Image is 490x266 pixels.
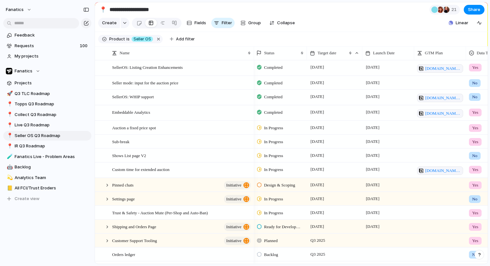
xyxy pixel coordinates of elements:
div: 📍 [99,5,107,14]
span: Custom time for extended auction [112,165,169,173]
div: 📒 [7,185,11,192]
span: [DATE] [364,79,381,87]
span: Topps Q3 Roadmap [15,101,89,107]
button: initiative [224,223,251,231]
span: Backlog [264,251,278,258]
a: [DOMAIN_NAME][URL] [417,166,463,175]
button: Share [464,5,484,15]
span: Yes [472,109,478,116]
span: Yes [472,139,478,145]
button: 📍 [6,122,12,128]
button: 📒 [6,185,12,191]
a: Requests100 [3,41,91,51]
span: [DATE] [364,124,381,132]
span: Yes [472,210,478,216]
button: initiative [224,181,251,189]
span: [DOMAIN_NAME][URL] [425,95,461,101]
span: Group [248,20,261,26]
button: Add filter [166,35,199,44]
span: Product [109,36,125,42]
span: Completed [264,64,283,71]
span: Yes [472,125,478,131]
span: 21 [451,6,459,13]
div: 🤖 [7,164,11,171]
span: [DATE] [364,138,381,145]
button: 🚀 [6,90,12,97]
span: SellerOS: WHIP support [112,93,154,100]
span: [DATE] [309,63,326,71]
span: [DATE] [364,195,381,203]
button: Fields [184,18,209,28]
a: 📍IR Q3 Roadmap [3,141,91,151]
a: 🤖Backlog [3,162,91,172]
span: 100 [80,43,89,49]
a: 📍Seller OS Q3 Roadmap [3,131,91,141]
a: [DOMAIN_NAME][URL] [417,109,463,118]
span: GTM Plan [425,50,443,56]
button: is [125,36,131,43]
span: initiative [226,236,241,245]
span: Orders ledger [112,250,135,258]
span: Share [468,6,480,13]
span: Seller OS [134,36,151,42]
span: Feedback [15,32,89,38]
span: In Progress [264,196,283,202]
span: Yes [472,166,478,173]
a: 📍Topps Q3 Roadmap [3,99,91,109]
button: Collapse [267,18,297,28]
span: Requests [15,43,78,49]
span: is [126,36,130,42]
div: 📍 [7,111,11,118]
span: [DATE] [309,138,326,145]
div: 🧪 [7,153,11,160]
span: [DATE] [309,181,326,189]
span: fanatics [6,6,24,13]
span: [DATE] [364,108,381,116]
span: Trust & Safety - Auction Mute (Per-Shop and Auto-Ban) [112,209,208,216]
a: 📒All FCI/Trust Eroders [3,183,91,193]
button: 📍 [6,112,12,118]
span: In Progress [264,125,283,131]
button: 🧪 [6,154,12,160]
span: Status [264,50,274,56]
a: 🚀Q3 TLC Roadmap [3,89,91,99]
button: Filter [211,18,235,28]
div: 📍 [7,101,11,108]
span: Linear [456,20,468,26]
span: Ready for Development [264,224,301,230]
span: Yes [472,238,478,244]
span: Q3 TLC Roadmap [15,90,89,97]
span: Analytics Team [15,175,89,181]
span: SellerOS: Listing Creation Enhancements [112,63,183,71]
span: Shipping and Orders Page [112,223,156,230]
a: 🧪Fanatics Live - Problem Areas [3,152,91,162]
a: [DOMAIN_NAME][URL] [417,94,463,102]
button: 🤖 [6,164,12,170]
button: Fanatics [3,66,91,76]
span: My projects [15,53,89,59]
span: [DATE] [364,223,381,230]
span: Seller mode: input for the auction price [112,79,178,86]
button: Group [237,18,264,28]
span: In Progress [264,153,283,159]
span: Add filter [176,36,195,42]
a: 📍Live Q3 Roadmap [3,120,91,130]
span: [DATE] [309,124,326,132]
span: Q3 2025 [309,250,327,258]
span: [DATE] [309,152,326,159]
span: [DATE] [364,63,381,71]
span: Launch Date [373,50,395,56]
span: Planned [264,238,278,244]
span: No [472,196,477,202]
span: Yes [472,64,478,71]
span: [DATE] [364,181,381,189]
span: [DATE] [309,209,326,217]
span: Q3 2025 [309,237,327,244]
button: fanatics [3,5,35,15]
span: Shows List page V2 [112,152,146,159]
div: 💫Analytics Team [3,173,91,183]
span: [DOMAIN_NAME][URL] [425,167,461,174]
